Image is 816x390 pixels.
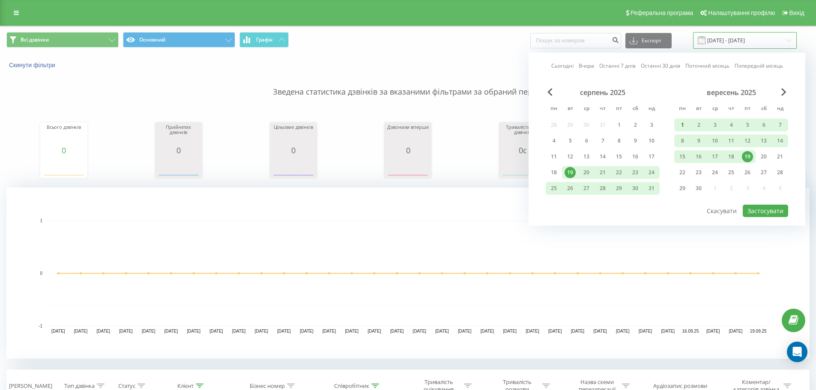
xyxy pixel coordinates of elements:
[643,150,660,163] div: нд 17 серп 2025 р.
[693,167,704,178] div: 23
[595,182,611,195] div: чт 28 серп 2025 р.
[772,119,788,131] div: нд 7 вер 2025 р.
[693,183,704,194] div: 30
[758,167,769,178] div: 27
[239,32,289,48] button: Графік
[581,151,592,162] div: 13
[627,119,643,131] div: сб 2 серп 2025 р.
[578,150,595,163] div: ср 13 серп 2025 р.
[578,134,595,147] div: ср 6 серп 2025 р.
[677,167,688,178] div: 22
[676,103,689,116] abbr: понеділок
[597,151,608,162] div: 14
[643,119,660,131] div: нд 3 серп 2025 р.
[756,150,772,163] div: сб 20 вер 2025 р.
[690,182,707,195] div: вт 30 вер 2025 р.
[613,103,625,116] abbr: п’ятниця
[334,382,369,390] div: Співробітник
[613,167,625,178] div: 22
[750,329,767,333] text: 19.09.25
[578,166,595,179] div: ср 20 серп 2025 р.
[250,382,285,390] div: Бізнес номер
[735,62,783,70] a: Попередній місяць
[630,151,641,162] div: 16
[739,134,756,147] div: пт 12 вер 2025 р.
[118,382,135,390] div: Статус
[693,135,704,146] div: 9
[123,32,235,48] button: Основний
[595,150,611,163] div: чт 14 серп 2025 р.
[692,103,705,116] abbr: вівторок
[547,88,553,96] span: Previous Month
[630,167,641,178] div: 23
[595,166,611,179] div: чт 21 серп 2025 р.
[272,155,315,180] div: A chart.
[772,134,788,147] div: нд 14 вер 2025 р.
[74,329,88,333] text: [DATE]
[627,166,643,179] div: сб 23 серп 2025 р.
[742,119,753,131] div: 5
[613,135,625,146] div: 8
[725,103,738,116] abbr: четвер
[272,125,315,146] div: Цільових дзвінків
[685,62,729,70] a: Поточний місяць
[64,382,95,390] div: Тип дзвінка
[674,150,690,163] div: пн 15 вер 2025 р.
[629,103,642,116] abbr: субота
[177,382,194,390] div: Клієнт
[757,103,770,116] abbr: субота
[693,119,704,131] div: 2
[581,167,592,178] div: 20
[578,182,595,195] div: ср 27 серп 2025 р.
[21,36,49,43] span: Всі дзвінки
[323,329,336,333] text: [DATE]
[611,150,627,163] div: пт 15 серп 2025 р.
[386,125,429,146] div: Дзвонили вперше
[546,88,660,97] div: серпень 2025
[742,135,753,146] div: 12
[677,183,688,194] div: 29
[723,166,739,179] div: чт 25 вер 2025 р.
[142,329,155,333] text: [DATE]
[741,103,754,116] abbr: п’ятниця
[641,62,680,70] a: Останні 30 днів
[723,150,739,163] div: чт 18 вер 2025 р.
[643,134,660,147] div: нд 10 серп 2025 р.
[595,134,611,147] div: чт 7 серп 2025 р.
[530,33,621,48] input: Пошук за номером
[630,135,641,146] div: 9
[546,134,562,147] div: пн 4 серп 2025 р.
[611,182,627,195] div: пт 29 серп 2025 р.
[708,103,721,116] abbr: середа
[501,146,544,155] div: 0с
[546,150,562,163] div: пн 11 серп 2025 р.
[674,134,690,147] div: пн 8 вер 2025 р.
[690,150,707,163] div: вт 16 вер 2025 р.
[548,151,559,162] div: 11
[756,119,772,131] div: сб 6 вер 2025 р.
[157,146,200,155] div: 0
[653,382,707,390] div: Аудіозапис розмови
[6,188,810,359] svg: A chart.
[625,33,672,48] button: Експорт
[157,155,200,180] svg: A chart.
[661,329,675,333] text: [DATE]
[772,166,788,179] div: нд 28 вер 2025 р.
[232,329,246,333] text: [DATE]
[787,342,807,362] div: Open Intercom Messenger
[707,119,723,131] div: ср 3 вер 2025 р.
[643,182,660,195] div: нд 31 серп 2025 р.
[6,69,810,98] p: Зведена статистика дзвінків за вказаними фільтрами за обраний період
[562,134,578,147] div: вт 5 серп 2025 р.
[255,329,269,333] text: [DATE]
[643,166,660,179] div: нд 24 серп 2025 р.
[579,62,594,70] a: Вчора
[613,119,625,131] div: 1
[708,9,775,16] span: Налаштування профілю
[709,167,720,178] div: 24
[693,151,704,162] div: 16
[97,329,111,333] text: [DATE]
[526,329,539,333] text: [DATE]
[503,329,517,333] text: [DATE]
[599,62,636,70] a: Останні 7 днів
